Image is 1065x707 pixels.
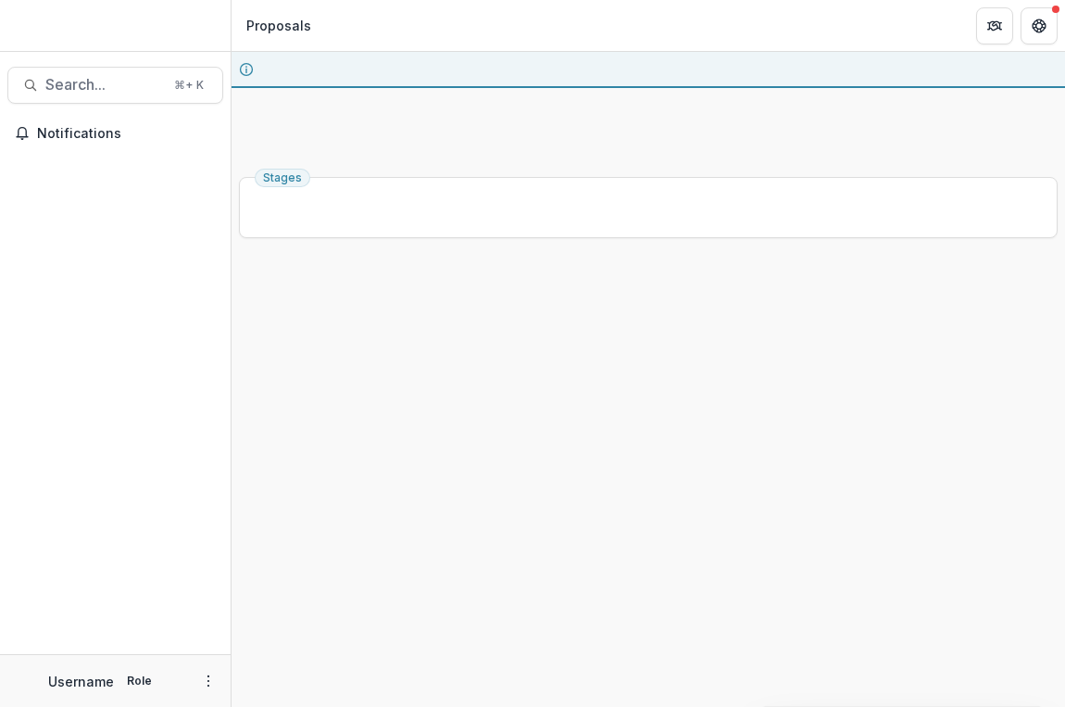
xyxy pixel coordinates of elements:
nav: breadcrumb [239,12,319,39]
div: ⌘ + K [170,75,207,95]
p: Username [48,672,114,691]
button: Get Help [1021,7,1058,44]
span: Notifications [37,126,216,142]
button: More [197,670,219,692]
button: Search... [7,67,223,104]
span: Stages [263,171,302,184]
button: Partners [976,7,1013,44]
div: Proposals [246,16,311,35]
p: Role [121,673,157,689]
span: Search... [45,76,163,94]
button: Notifications [7,119,223,148]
